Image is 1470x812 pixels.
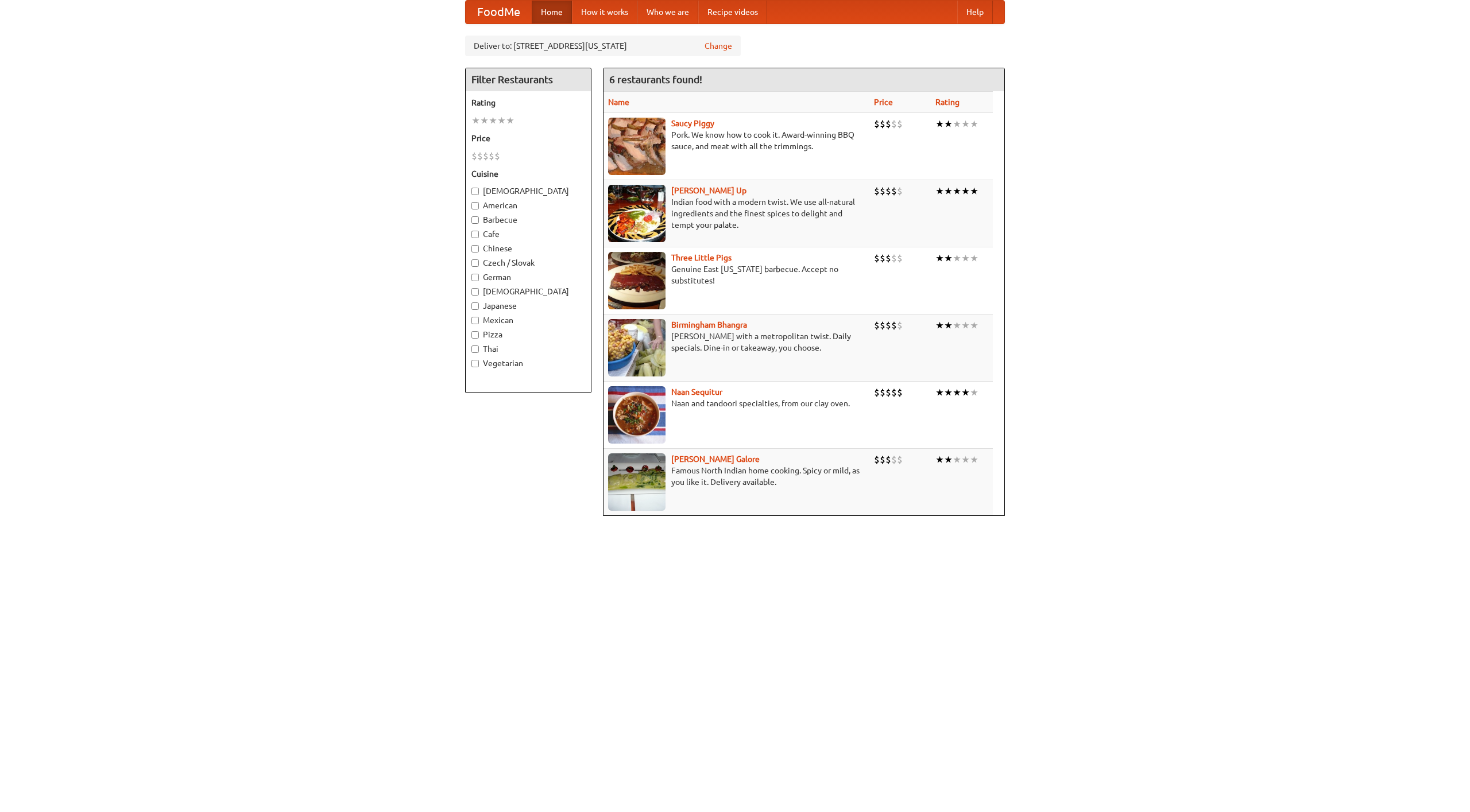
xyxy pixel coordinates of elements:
[897,386,903,399] li: $
[671,253,732,262] a: Three Little Pigs
[953,252,961,265] li: ★
[897,252,903,265] li: $
[671,186,746,195] a: [PERSON_NAME] Up
[953,319,961,332] li: ★
[477,150,483,162] li: $
[471,288,479,296] input: [DEMOGRAPHIC_DATA]
[471,97,585,108] h5: Rating
[497,114,506,127] li: ★
[471,202,479,209] input: American
[471,216,479,224] input: Barbecue
[880,386,885,399] li: $
[961,453,970,466] li: ★
[874,386,880,399] li: $
[880,118,885,130] li: $
[471,114,480,127] li: ★
[608,398,865,409] p: Naan and tandoori specialties, from our clay oven.
[466,1,532,24] a: FoodMe
[891,118,897,130] li: $
[471,317,479,324] input: Mexican
[880,319,885,332] li: $
[608,465,865,488] p: Famous North Indian home cooking. Spicy or mild, as you like it. Delivery available.
[891,453,897,466] li: $
[874,252,880,265] li: $
[471,271,585,283] label: German
[953,453,961,466] li: ★
[471,150,477,162] li: $
[471,185,585,197] label: [DEMOGRAPHIC_DATA]
[608,185,666,242] img: curryup.jpg
[961,185,970,197] li: ★
[471,360,479,367] input: Vegetarian
[471,274,479,281] input: German
[885,252,891,265] li: $
[471,286,585,297] label: [DEMOGRAPHIC_DATA]
[874,185,880,197] li: $
[935,453,944,466] li: ★
[471,300,585,312] label: Japanese
[471,358,585,369] label: Vegetarian
[608,331,865,353] p: [PERSON_NAME] with a metropolitan twist. Daily specials. Dine-in or takeaway, you choose.
[944,453,953,466] li: ★
[532,1,572,24] a: Home
[874,98,893,107] a: Price
[891,319,897,332] li: $
[944,252,953,265] li: ★
[471,331,479,339] input: Pizza
[970,386,978,399] li: ★
[944,319,953,332] li: ★
[671,320,747,329] a: Birmingham Bhangra
[935,185,944,197] li: ★
[471,231,479,238] input: Cafe
[705,40,732,52] a: Change
[897,185,903,197] li: $
[970,319,978,332] li: ★
[891,185,897,197] li: $
[885,118,891,130] li: $
[961,252,970,265] li: ★
[608,263,865,286] p: Genuine East [US_STATE] barbecue. Accept no substitutes!
[572,1,637,24] a: How it works
[885,319,891,332] li: $
[506,114,514,127] li: ★
[471,245,479,252] input: Chinese
[885,185,891,197] li: $
[637,1,698,24] a: Who we are
[957,1,993,24] a: Help
[471,214,585,226] label: Barbecue
[935,118,944,130] li: ★
[471,188,479,195] input: [DEMOGRAPHIC_DATA]
[961,319,970,332] li: ★
[471,329,585,340] label: Pizza
[897,453,903,466] li: $
[944,118,953,130] li: ★
[935,386,944,399] li: ★
[608,98,629,107] a: Name
[970,453,978,466] li: ★
[471,200,585,211] label: American
[880,252,885,265] li: $
[465,36,741,56] div: Deliver to: [STREET_ADDRESS][US_STATE]
[608,196,865,231] p: Indian food with a modern twist. We use all-natural ingredients and the finest spices to delight ...
[471,228,585,240] label: Cafe
[671,454,760,464] a: [PERSON_NAME] Galore
[471,259,479,267] input: Czech / Slovak
[471,343,585,355] label: Thai
[671,387,722,397] b: Naan Sequitur
[494,150,500,162] li: $
[935,319,944,332] li: ★
[961,118,970,130] li: ★
[489,114,497,127] li: ★
[698,1,767,24] a: Recipe videos
[608,453,666,511] img: currygalore.jpg
[608,118,666,175] img: saucy.jpg
[935,252,944,265] li: ★
[891,252,897,265] li: $
[885,453,891,466] li: $
[489,150,494,162] li: $
[874,319,880,332] li: $
[953,118,961,130] li: ★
